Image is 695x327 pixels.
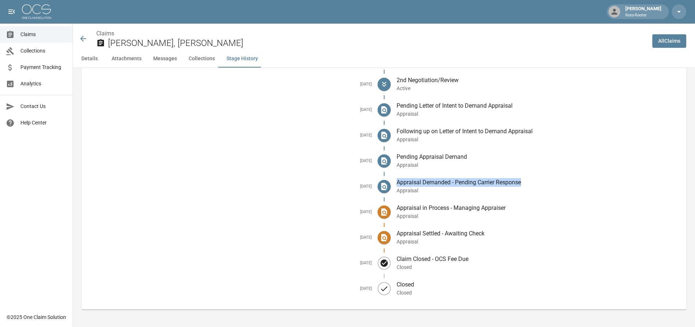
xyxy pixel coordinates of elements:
p: Appraisal [397,187,681,194]
p: 2nd Negotiation/Review [397,76,681,85]
a: AllClaims [652,34,686,48]
p: Appraisal [397,110,681,118]
h5: [DATE] [88,184,372,189]
span: Analytics [20,80,67,88]
h5: [DATE] [88,261,372,266]
p: Following up on Letter of Intent to Demand Appraisal [397,127,681,136]
button: Messages [147,50,183,68]
h5: [DATE] [88,82,372,87]
p: Active [397,85,681,92]
button: Collections [183,50,221,68]
p: Appraisal [397,161,681,169]
p: Appraisal [397,136,681,143]
p: Roto-Rooter [625,12,661,19]
p: Closed [397,289,681,296]
div: © 2025 One Claim Solution [7,313,66,321]
span: Help Center [20,119,67,127]
h5: [DATE] [88,133,372,138]
button: open drawer [4,4,19,19]
h5: [DATE] [88,235,372,241]
p: Appraisal [397,238,681,245]
p: Pending Appraisal Demand [397,153,681,161]
p: Claim Closed - OCS Fee Due [397,255,681,263]
p: Appraisal Demanded - Pending Carrier Response [397,178,681,187]
span: Collections [20,47,67,55]
span: Payment Tracking [20,64,67,71]
p: Appraisal [397,212,681,220]
h5: [DATE] [88,209,372,215]
h2: [PERSON_NAME], [PERSON_NAME] [108,38,646,49]
img: ocs-logo-white-transparent.png [22,4,51,19]
h5: [DATE] [88,158,372,164]
p: Appraisal in Process - Managing Appraiser [397,204,681,212]
button: Details [73,50,106,68]
span: Claims [20,31,67,38]
button: Stage History [221,50,264,68]
p: Pending Letter of Intent to Demand Appraisal [397,101,681,110]
nav: breadcrumb [96,29,646,38]
span: Contact Us [20,103,67,110]
button: Attachments [106,50,147,68]
p: Appraisal Settled - Awaiting Check [397,229,681,238]
p: Closed [397,280,681,289]
h5: [DATE] [88,286,372,292]
a: Claims [96,30,114,37]
p: Closed [397,263,681,271]
div: [PERSON_NAME] [622,5,664,18]
div: anchor tabs [73,50,695,68]
h5: [DATE] [88,107,372,113]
